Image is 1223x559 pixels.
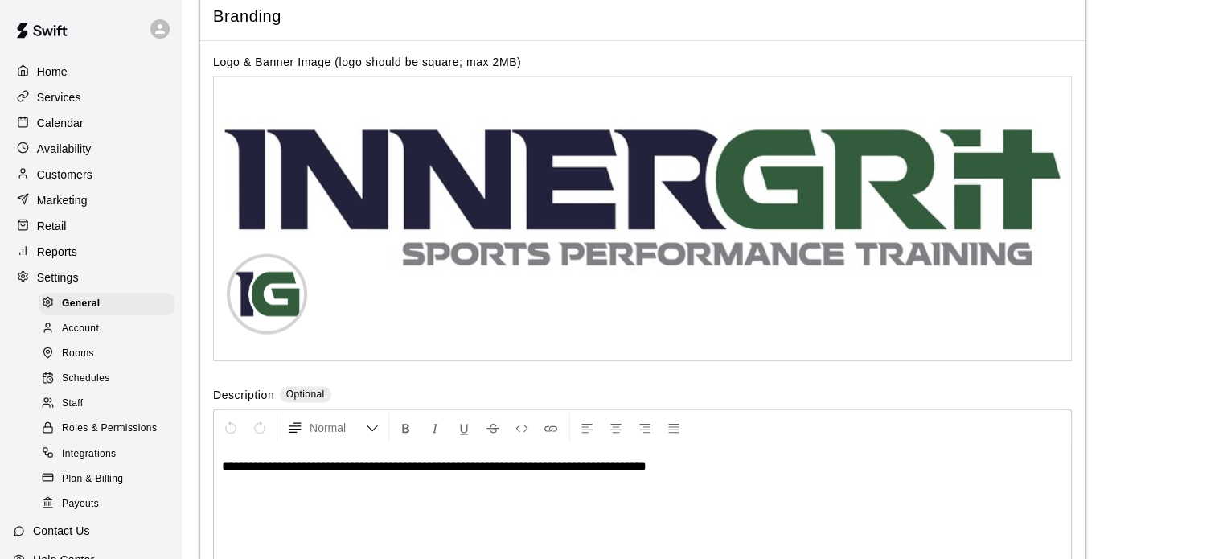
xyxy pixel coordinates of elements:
[602,413,630,442] button: Center Align
[246,413,273,442] button: Redo
[62,346,94,362] span: Rooms
[39,368,174,390] div: Schedules
[39,342,181,367] a: Rooms
[13,240,168,264] a: Reports
[37,89,81,105] p: Services
[310,420,366,436] span: Normal
[286,388,325,400] span: Optional
[62,396,83,412] span: Staff
[62,446,117,462] span: Integrations
[213,387,274,405] label: Description
[37,218,67,234] p: Retail
[39,343,174,365] div: Rooms
[13,137,168,161] a: Availability
[37,192,88,208] p: Marketing
[450,413,478,442] button: Format Underline
[39,392,181,417] a: Staff
[37,244,77,260] p: Reports
[13,214,168,238] a: Retail
[39,493,174,516] div: Payouts
[13,162,168,187] a: Customers
[213,55,521,68] label: Logo & Banner Image (logo should be square; max 2MB)
[33,523,90,539] p: Contact Us
[39,467,181,491] a: Plan & Billing
[37,115,84,131] p: Calendar
[13,188,168,212] a: Marketing
[37,166,92,183] p: Customers
[39,367,181,392] a: Schedules
[62,421,157,437] span: Roles & Permissions
[39,417,174,440] div: Roles & Permissions
[62,371,110,387] span: Schedules
[39,318,174,340] div: Account
[39,316,181,341] a: Account
[37,269,79,286] p: Settings
[13,265,168,290] a: Settings
[421,413,449,442] button: Format Italics
[392,413,420,442] button: Format Bold
[213,6,1072,27] span: Branding
[217,413,244,442] button: Undo
[37,141,92,157] p: Availability
[39,443,174,466] div: Integrations
[13,60,168,84] a: Home
[62,471,123,487] span: Plan & Billing
[39,491,181,516] a: Payouts
[39,417,181,442] a: Roles & Permissions
[660,413,687,442] button: Justify Align
[573,413,601,442] button: Left Align
[62,496,99,512] span: Payouts
[39,468,174,491] div: Plan & Billing
[508,413,536,442] button: Insert Code
[37,64,68,80] p: Home
[631,413,659,442] button: Right Align
[39,393,174,415] div: Staff
[479,413,507,442] button: Format Strikethrough
[13,85,168,109] a: Services
[281,413,385,442] button: Formatting Options
[39,293,174,315] div: General
[13,111,168,135] a: Calendar
[62,321,99,337] span: Account
[39,442,181,467] a: Integrations
[537,413,564,442] button: Insert Link
[39,291,181,316] a: General
[62,296,101,312] span: General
